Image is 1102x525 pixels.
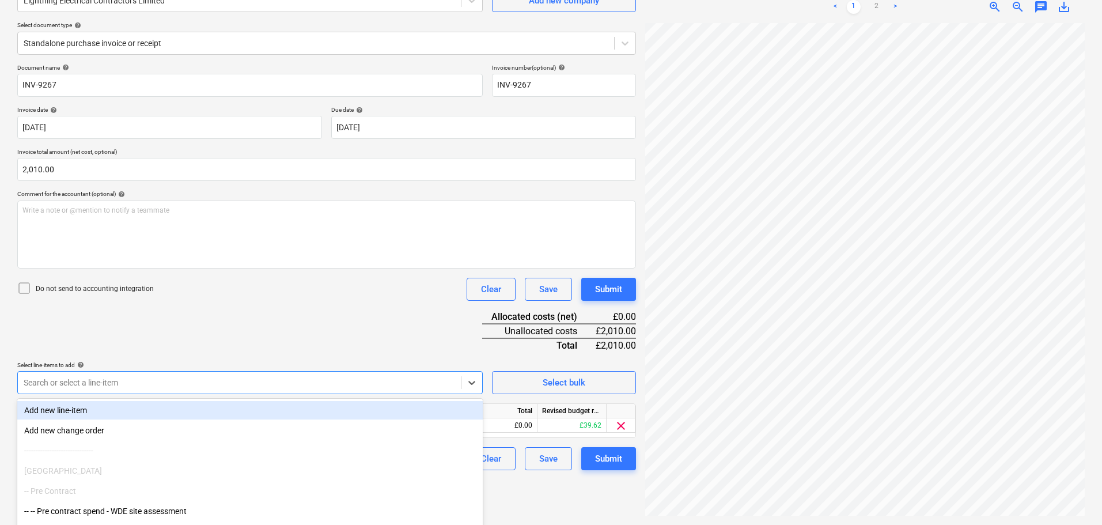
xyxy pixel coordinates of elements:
p: Do not send to accounting integration [36,284,154,294]
button: Clear [467,278,516,301]
div: Invoice date [17,106,322,114]
button: Save [525,447,572,470]
div: -- Pre Contract [17,482,483,500]
input: Document name [17,74,483,97]
input: Invoice date not specified [17,116,322,139]
div: £0.00 [596,310,636,324]
div: Add new change order [17,421,483,440]
div: Save [539,451,558,466]
span: help [60,64,69,71]
div: Galley Lane [17,462,483,480]
input: Due date not specified [331,116,636,139]
div: Due date [331,106,636,114]
div: Submit [595,451,622,466]
input: Invoice total amount (net cost, optional) [17,158,636,181]
button: Save [525,278,572,301]
div: Unallocated costs [482,324,596,338]
div: £39.62 [537,418,607,433]
div: Add new line-item [17,401,483,420]
div: Allocated costs (net) [482,310,596,324]
div: -- -- Pre contract spend - WDE site assessment [17,502,483,520]
span: help [116,191,125,198]
span: help [72,22,81,29]
div: [GEOGRAPHIC_DATA] [17,462,483,480]
span: clear [614,419,628,433]
div: ------------------------------ [17,441,483,460]
button: Submit [581,447,636,470]
div: £2,010.00 [596,324,636,338]
div: Revised budget remaining [537,404,607,418]
div: £2,010.00 [596,338,636,352]
div: Comment for the accountant (optional) [17,190,636,198]
div: Save [539,282,558,297]
p: Invoice total amount (net cost, optional) [17,148,636,158]
div: Select bulk [543,375,585,390]
div: Submit [595,282,622,297]
button: Submit [581,278,636,301]
span: help [354,107,363,114]
button: Clear [467,447,516,470]
iframe: Chat Widget [1044,470,1102,525]
div: Total [468,404,537,418]
div: Select line-items to add [17,361,483,369]
button: Select bulk [492,371,636,394]
input: Invoice number [492,74,636,97]
div: Total [482,338,596,352]
span: help [75,361,84,368]
div: Clear [481,282,501,297]
span: help [556,64,565,71]
div: Clear [481,451,501,466]
div: Select document type [17,21,636,29]
div: Invoice number (optional) [492,64,636,71]
div: Document name [17,64,483,71]
div: £0.00 [468,418,537,433]
span: help [48,107,57,114]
